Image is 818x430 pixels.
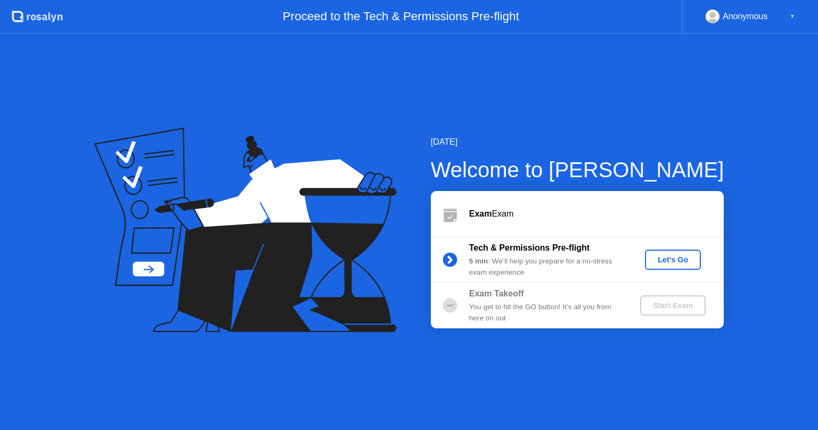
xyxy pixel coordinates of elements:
[645,250,701,270] button: Let's Go
[649,255,697,264] div: Let's Go
[644,301,701,310] div: Start Exam
[469,302,623,324] div: You get to hit the GO button! It’s all you from here on out
[640,295,706,316] button: Start Exam
[431,136,724,148] div: [DATE]
[469,243,590,252] b: Tech & Permissions Pre-flight
[431,154,724,186] div: Welcome to [PERSON_NAME]
[469,257,488,265] b: 5 min
[469,289,524,298] b: Exam Takeoff
[790,10,795,23] div: ▼
[469,209,492,218] b: Exam
[469,208,724,220] div: Exam
[723,10,768,23] div: Anonymous
[469,256,623,278] div: : We’ll help you prepare for a no-stress exam experience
